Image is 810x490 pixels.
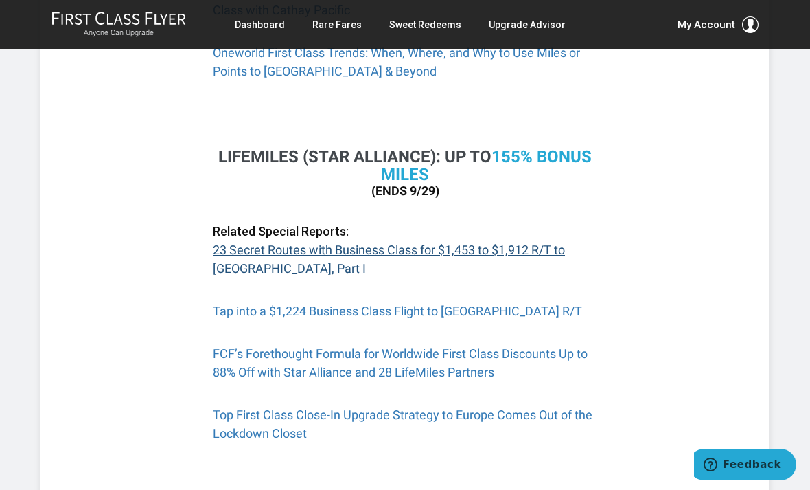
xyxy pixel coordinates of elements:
small: Anyone Can Upgrade [51,28,186,38]
iframe: Opens a widget where you can find more information [694,449,796,483]
img: First Class Flyer [51,11,186,25]
button: My Account [678,16,759,33]
a: Upgrade Advisor [489,12,566,37]
strong: Related Special Reports: [213,224,349,238]
span: LIFEMILES (Star Alliance): Up to [218,147,592,184]
a: Dashboard [235,12,285,37]
a: First Class FlyerAnyone Can Upgrade [51,11,186,38]
a: 23 Secret Routes with Business Class for $1,453 to $1,912 R/T to [GEOGRAPHIC_DATA], Part I [213,243,565,276]
a: Sweet Redeems [389,12,461,37]
a: Top First Class Close-In Upgrade Strategy to Europe Comes Out of the Lockdown Closet [213,408,592,441]
span: My Account [678,16,735,33]
a: FCF’s Forethought Formula for Worldwide First Class Discounts Up to 88% Off with Star Alliance an... [213,346,588,379]
a: Rare Fares [312,12,362,37]
a: 155% Bonus Miles [381,147,592,184]
a: Tap into a $1,224 Business Class Flight to [GEOGRAPHIC_DATA] R/T [213,304,582,318]
b: (ENDS 9/29) [371,183,439,198]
